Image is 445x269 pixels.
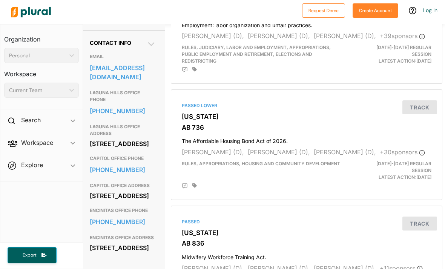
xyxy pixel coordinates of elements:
div: [STREET_ADDRESS] [90,242,156,254]
div: Add tags [192,67,197,72]
a: [PHONE_NUMBER] [90,216,156,227]
div: Latest Action: [DATE] [350,160,437,181]
h3: AB 836 [182,240,431,247]
span: [PERSON_NAME] (D), [248,32,310,40]
div: Personal [9,52,66,60]
span: Rules, Judiciary, Labor and Employment, Appropriations, Public Employment and Retirement, Electio... [182,45,331,64]
a: Log In [423,7,437,14]
span: + 30 sponsor s [380,148,425,156]
h3: ENCINITAS OFFICE ADDRESS [90,233,156,242]
button: Request Demo [302,3,345,18]
h3: ENCINITAS OFFICE PHONE [90,206,156,215]
button: Track [402,217,437,231]
span: [PERSON_NAME] (D), [314,32,376,40]
button: Create Account [353,3,398,18]
h3: LAGUNA HILLS OFFICE PHONE [90,88,156,104]
span: [PERSON_NAME] (D), [314,148,376,156]
a: Create Account [353,6,398,14]
div: [STREET_ADDRESS] [90,190,156,201]
h3: Workspace [4,63,79,80]
h3: AB 736 [182,124,431,131]
span: [PERSON_NAME] (D), [248,148,310,156]
h3: CAPITOL OFFICE PHONE [90,154,156,163]
h3: EMAIL [90,52,156,61]
div: Add Position Statement [182,67,188,73]
h3: CAPITOL OFFICE ADDRESS [90,181,156,190]
div: Latest Action: [DATE] [350,44,437,65]
div: [STREET_ADDRESS] [90,138,156,149]
div: Current Team [9,86,66,94]
div: Passed [182,218,431,225]
span: Contact Info [90,40,131,46]
h3: [US_STATE] [182,229,431,237]
div: Add tags [192,183,197,188]
h3: [US_STATE] [182,113,431,120]
button: Export [8,247,57,263]
a: [EMAIL_ADDRESS][DOMAIN_NAME] [90,62,156,83]
span: [DATE]-[DATE] Regular Session [376,161,431,173]
span: [PERSON_NAME] (D), [182,148,244,156]
div: Passed Lower [182,102,431,109]
h4: The Affordable Housing Bond Act of 2026. [182,134,431,144]
a: [PHONE_NUMBER] [90,105,156,117]
span: Rules, Appropriations, Housing and Community Development [182,161,340,166]
h4: Midwifery Workforce Training Act. [182,251,431,261]
span: [DATE]-[DATE] Regular Session [376,45,431,57]
span: [PERSON_NAME] (D), [182,32,244,40]
div: Add Position Statement [182,183,188,189]
h3: Organization [4,28,79,45]
h3: LAGUNA HILLS OFFICE ADDRESS [90,122,156,138]
span: Export [17,252,41,258]
h2: Search [21,116,41,124]
a: Request Demo [302,6,345,14]
button: Track [402,100,437,114]
span: + 39 sponsor s [380,32,425,40]
a: [PHONE_NUMBER] [90,164,156,175]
